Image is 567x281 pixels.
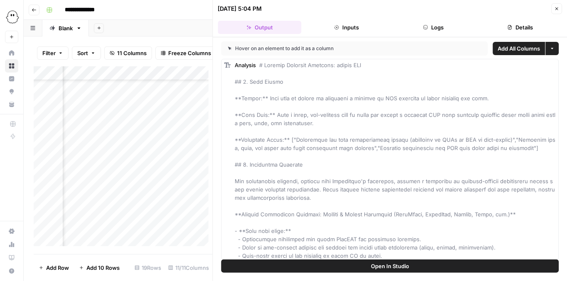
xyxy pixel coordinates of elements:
span: Freeze Columns [168,49,211,57]
div: 11/11 Columns [165,261,213,274]
span: Analysis [235,62,256,68]
div: Hover on an element to add it as a column [228,45,407,52]
button: Output [218,21,302,34]
a: Home [5,46,18,60]
button: Filter [37,46,69,60]
a: Learning Hub [5,251,18,264]
button: Freeze Columns [155,46,216,60]
button: Sort [72,46,101,60]
a: Your Data [5,98,18,111]
button: Logs [392,21,475,34]
button: Details [479,21,562,34]
div: [DATE] 5:04 PM [218,5,262,13]
div: Blank [59,24,73,32]
button: Add 10 Rows [74,261,125,274]
a: Insights [5,72,18,85]
div: 19 Rows [131,261,165,274]
span: Sort [77,49,88,57]
button: Add All Columns [493,42,545,55]
button: 11 Columns [104,46,152,60]
span: Filter [42,49,56,57]
a: Blank [42,20,89,36]
button: Inputs [305,21,388,34]
a: Browse [5,59,18,73]
a: Opportunities [5,85,18,98]
img: PhantomBuster Logo [5,10,20,24]
span: 11 Columns [117,49,147,57]
button: Add Row [34,261,74,274]
a: Usage [5,238,18,251]
button: Help + Support [5,264,18,278]
span: Add Row [46,264,69,272]
span: Open In Studio [371,262,409,270]
a: Settings [5,225,18,238]
button: Workspace: PhantomBuster [5,7,18,27]
span: Add 10 Rows [86,264,120,272]
button: Open In Studio [221,259,559,273]
span: Add All Columns [498,44,540,53]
